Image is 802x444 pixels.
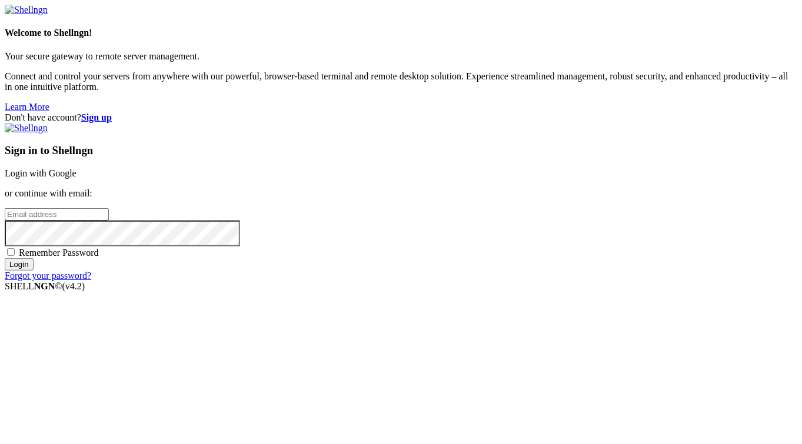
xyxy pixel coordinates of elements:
p: Your secure gateway to remote server management. [5,51,797,62]
a: Login with Google [5,168,76,178]
input: Remember Password [7,248,15,256]
input: Email address [5,208,109,221]
img: Shellngn [5,5,48,15]
span: SHELL © [5,281,85,291]
a: Forgot your password? [5,271,91,281]
a: Learn More [5,102,49,112]
p: Connect and control your servers from anywhere with our powerful, browser-based terminal and remo... [5,71,797,92]
h3: Sign in to Shellngn [5,144,797,157]
a: Sign up [81,112,112,122]
p: or continue with email: [5,188,797,199]
span: 4.2.0 [62,281,85,291]
div: Don't have account? [5,112,797,123]
b: NGN [34,281,55,291]
img: Shellngn [5,123,48,133]
h4: Welcome to Shellngn! [5,28,797,38]
input: Login [5,258,34,271]
span: Remember Password [19,248,99,258]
